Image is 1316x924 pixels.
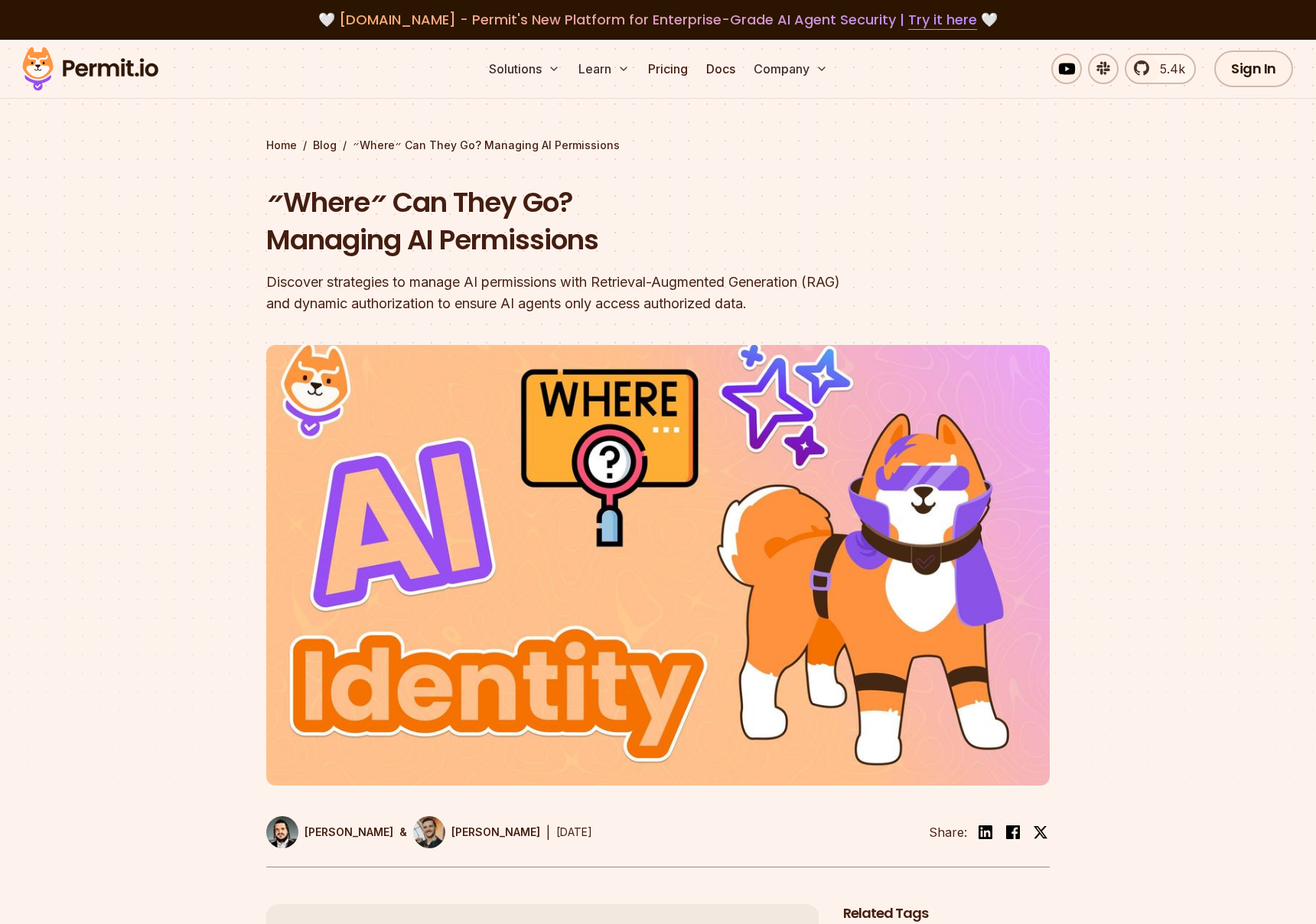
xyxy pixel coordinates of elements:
[266,272,854,314] div: Discover strategies to manage AI permissions with Retrieval-Augmented Generation (RAG) and dynami...
[1214,50,1293,87] a: Sign In
[1125,54,1196,84] a: 5.4k
[748,54,834,84] button: Company
[700,54,741,84] a: Docs
[451,825,540,840] p: [PERSON_NAME]
[339,10,977,29] span: [DOMAIN_NAME] - Permit's New Platform for Enterprise-Grade AI Agent Security |
[546,823,550,841] div: |
[266,816,393,848] a: [PERSON_NAME]
[1033,825,1048,840] img: twitter
[483,54,566,84] button: Solutions
[843,904,1050,923] h2: Related Tags
[556,825,592,838] time: [DATE]
[266,816,298,848] img: Gabriel L. Manor
[642,54,694,84] a: Pricing
[929,823,967,841] li: Share:
[413,816,540,848] a: [PERSON_NAME]
[976,823,995,841] img: linkedin
[1151,60,1185,78] span: 5.4k
[266,345,1050,786] img: ״Where״ Can They Go? Managing AI Permissions
[305,825,393,840] p: [PERSON_NAME]
[266,138,1050,153] div: / /
[399,825,407,840] p: &
[15,43,165,95] img: Permit logo
[572,54,636,84] button: Learn
[266,184,854,259] h1: ״Where״ Can They Go? Managing AI Permissions
[313,138,337,153] a: Blog
[908,10,977,30] a: Try it here
[266,138,297,153] a: Home
[413,816,445,848] img: Daniel Bass
[1004,823,1022,841] img: facebook
[37,9,1279,31] div: 🤍 🤍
